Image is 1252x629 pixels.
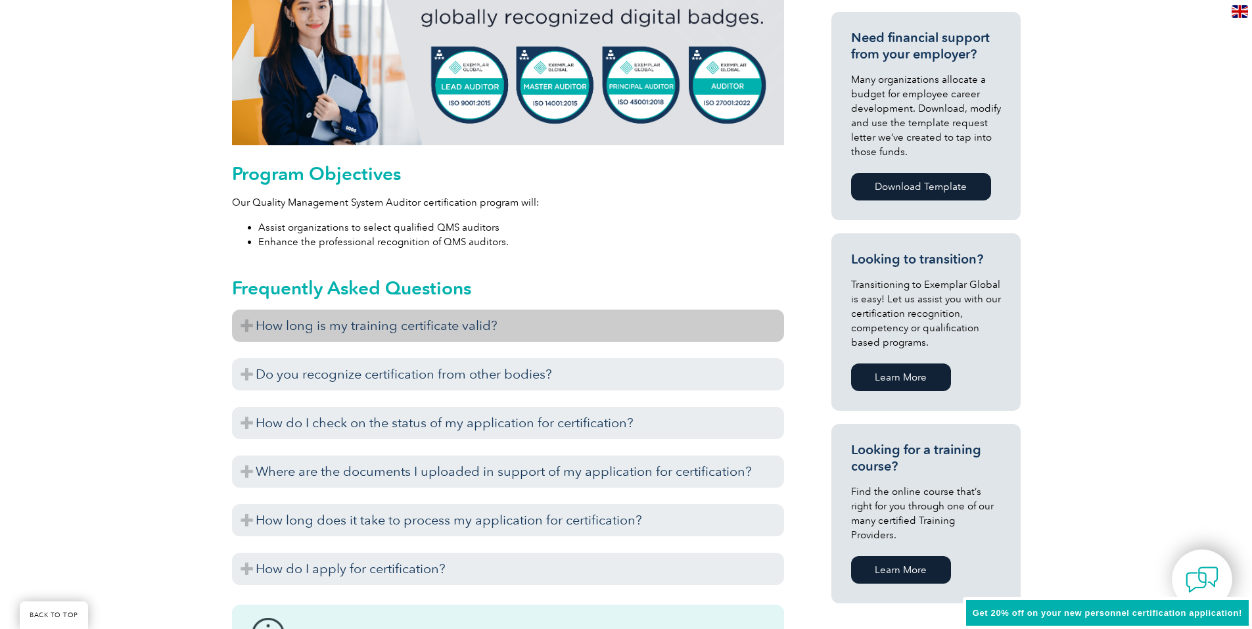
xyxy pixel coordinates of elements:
[232,455,784,488] h3: Where are the documents I uploaded in support of my application for certification?
[851,72,1001,159] p: Many organizations allocate a budget for employee career development. Download, modify and use th...
[851,251,1001,268] h3: Looking to transition?
[258,220,784,235] li: Assist organizations to select qualified QMS auditors
[232,195,784,210] p: Our Quality Management System Auditor certification program will:
[20,601,88,629] a: BACK TO TOP
[232,358,784,390] h3: Do you recognize certification from other bodies?
[232,277,784,298] h2: Frequently Asked Questions
[232,163,784,184] h2: Program Objectives
[851,556,951,584] a: Learn More
[1186,563,1218,596] img: contact-chat.png
[851,30,1001,62] h3: Need financial support from your employer?
[851,277,1001,350] p: Transitioning to Exemplar Global is easy! Let us assist you with our certification recognition, c...
[232,553,784,585] h3: How do I apply for certification?
[258,235,784,249] li: Enhance the professional recognition of QMS auditors.
[851,442,1001,475] h3: Looking for a training course?
[973,608,1242,618] span: Get 20% off on your new personnel certification application!
[1232,5,1248,18] img: en
[232,407,784,439] h3: How do I check on the status of my application for certification?
[851,484,1001,542] p: Find the online course that’s right for you through one of our many certified Training Providers.
[232,504,784,536] h3: How long does it take to process my application for certification?
[851,363,951,391] a: Learn More
[232,310,784,342] h3: How long is my training certificate valid?
[851,173,991,200] a: Download Template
